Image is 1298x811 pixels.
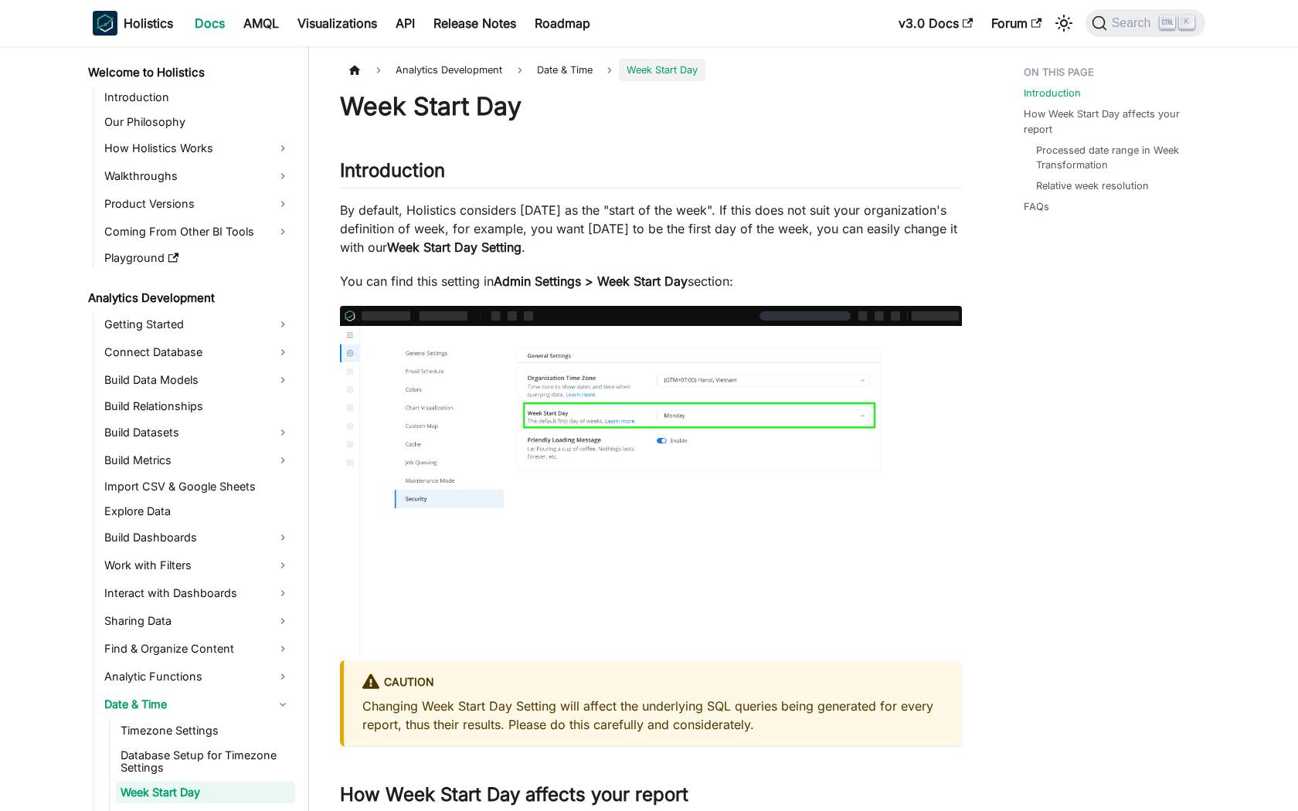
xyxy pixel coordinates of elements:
p: You can find this setting in section: [340,272,962,290]
span: Search [1107,16,1160,30]
a: Build Metrics [100,448,295,473]
a: Walkthroughs [100,164,295,188]
a: Coming From Other BI Tools [100,219,295,244]
a: API [386,11,424,36]
a: Forum [982,11,1051,36]
h1: Week Start Day [340,91,962,122]
a: HolisticsHolistics [93,11,173,36]
a: Home page [340,59,369,81]
a: Our Philosophy [100,111,295,133]
a: Relative week resolution [1036,178,1149,193]
a: Introduction [100,87,295,108]
h2: Introduction [340,159,962,188]
b: Holistics [124,14,173,32]
a: How Holistics Works [100,136,295,161]
a: Week Start Day [116,782,295,803]
a: Sharing Data [100,609,295,633]
a: Visualizations [288,11,386,36]
a: Introduction [1024,86,1081,100]
a: v3.0 Docs [889,11,982,36]
a: Build Data Models [100,368,295,392]
a: Release Notes [424,11,525,36]
a: Docs [185,11,234,36]
a: Build Dashboards [100,525,295,550]
span: Analytics Development [388,59,510,81]
a: Database Setup for Timezone Settings [116,745,295,779]
p: By default, Holistics considers [DATE] as the "start of the week". If this does not suit your org... [340,201,962,256]
a: Analytics Development [83,287,295,309]
a: FAQs [1024,199,1049,214]
span: Date & Time [529,59,600,81]
a: Analytic Functions [100,664,295,689]
a: Product Versions [100,192,295,216]
a: Timezone Settings [116,720,295,741]
a: Roadmap [525,11,600,36]
a: Connect Database [100,340,295,365]
a: Explore Data [100,501,295,522]
strong: Admin Settings > Week Start Day [494,273,688,289]
strong: Week Start Day Setting [387,239,522,255]
a: Welcome to Holistics [83,62,295,83]
a: Import CSV & Google Sheets [100,476,295,497]
a: Work with Filters [100,553,295,578]
a: AMQL [234,11,288,36]
kbd: K [1179,15,1194,29]
a: Build Relationships [100,395,295,417]
a: Playground [100,247,295,269]
p: Changing Week Start Day Setting will affect the underlying SQL queries being generated for every ... [362,697,943,734]
a: How Week Start Day affects your report [1024,107,1196,136]
nav: Breadcrumbs [340,59,962,81]
a: Processed date range in Week Transformation [1036,143,1190,172]
span: Week Start Day [619,59,705,81]
nav: Docs sidebar [77,46,309,811]
a: Find & Organize Content [100,636,295,661]
a: Date & Time [100,692,295,717]
button: Search (Ctrl+K) [1086,9,1205,37]
button: Switch between dark and light mode (currently light mode) [1052,11,1076,36]
a: Build Datasets [100,420,295,445]
a: Getting Started [100,312,295,337]
a: Interact with Dashboards [100,581,295,606]
img: Holistics [93,11,117,36]
div: caution [362,673,943,693]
